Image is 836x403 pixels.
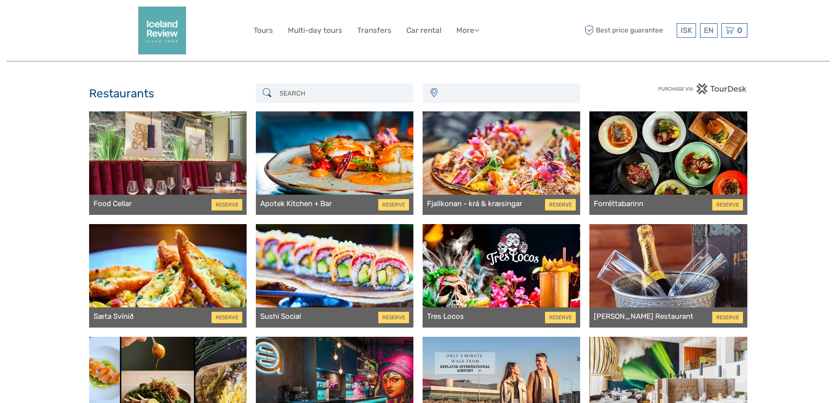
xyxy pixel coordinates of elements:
a: Multi-day tours [288,24,342,37]
a: RESERVE [212,199,242,210]
span: 0 [736,26,743,35]
img: PurchaseViaTourDesk.png [658,83,747,94]
a: Fjallkonan - krá & kræsingar [427,199,522,208]
a: RESERVE [212,312,242,323]
a: Food Cellar [93,199,132,208]
a: Tours [254,24,273,37]
a: RESERVE [378,199,409,210]
a: RESERVE [545,199,576,210]
h2: Restaurants [89,87,247,101]
a: [PERSON_NAME] Restaurant [594,312,693,321]
a: RESERVE [545,312,576,323]
a: More [456,24,479,37]
a: Apotek Kitchen + Bar [260,199,332,208]
img: 2352-2242c590-57d0-4cbf-9375-f685811e12ac_logo_big.png [138,7,186,54]
a: Tres Locos [427,312,464,321]
a: Transfers [357,24,391,37]
a: Car rental [406,24,441,37]
div: EN [700,23,718,38]
a: Sushi Social [260,312,301,321]
span: Best price guarantee [583,23,675,38]
a: Sæta Svínið [93,312,134,321]
a: RESERVE [378,312,409,323]
span: ISK [681,26,692,35]
a: RESERVE [712,312,743,323]
a: RESERVE [712,199,743,210]
a: Forréttabarinn [594,199,643,208]
input: SEARCH [276,86,409,101]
